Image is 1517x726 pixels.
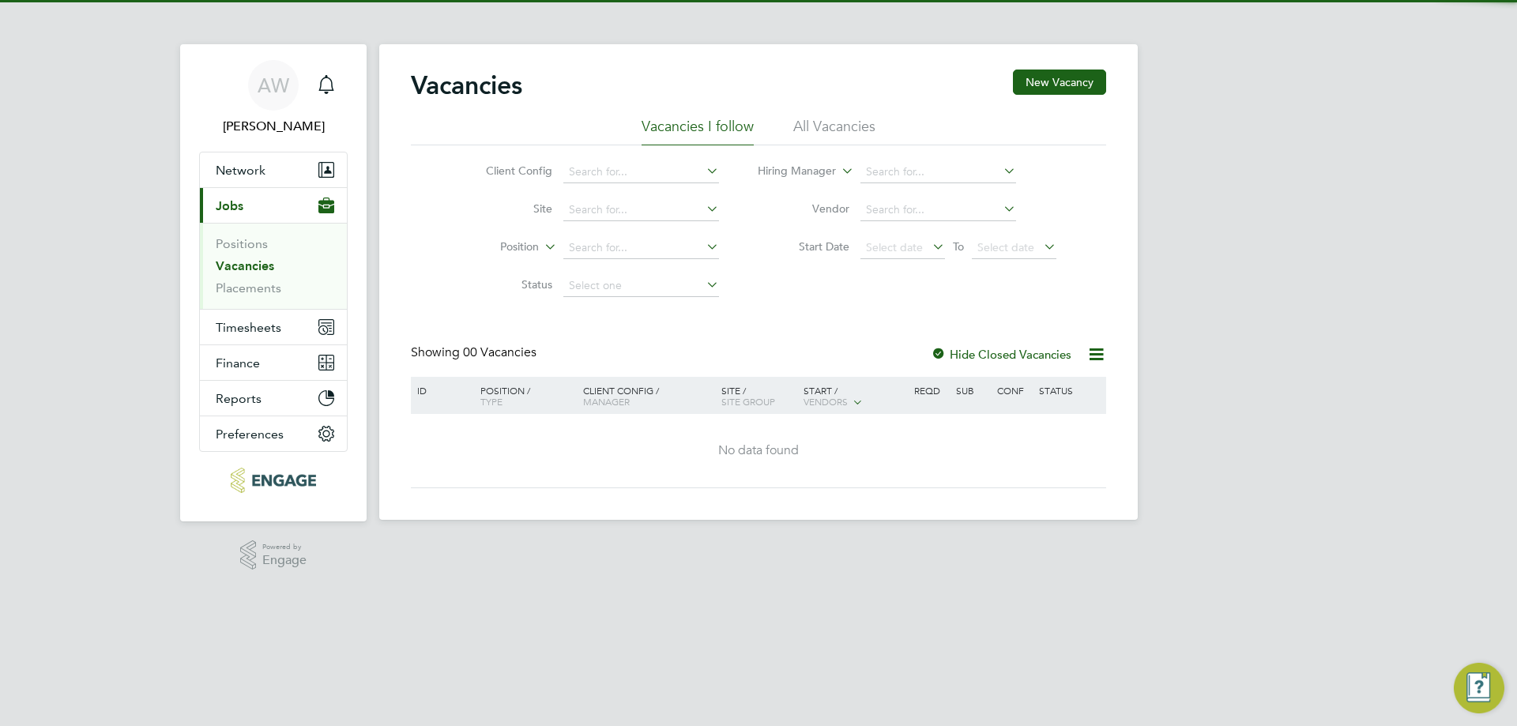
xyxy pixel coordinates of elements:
[413,442,1104,459] div: No data found
[469,377,579,415] div: Position /
[745,164,836,179] label: Hiring Manager
[200,381,347,416] button: Reports
[717,377,800,415] div: Site /
[258,75,289,96] span: AW
[231,468,315,493] img: konnectrecruit-logo-retina.png
[563,199,719,221] input: Search for...
[758,239,849,254] label: Start Date
[563,161,719,183] input: Search for...
[461,164,552,178] label: Client Config
[563,237,719,259] input: Search for...
[216,163,265,178] span: Network
[216,280,281,295] a: Placements
[461,277,552,292] label: Status
[413,377,469,404] div: ID
[1013,70,1106,95] button: New Vacancy
[411,70,522,101] h2: Vacancies
[977,240,1034,254] span: Select date
[583,395,630,408] span: Manager
[240,540,307,570] a: Powered byEngage
[480,395,503,408] span: Type
[216,391,262,406] span: Reports
[563,275,719,297] input: Select one
[860,199,1016,221] input: Search for...
[758,201,849,216] label: Vendor
[216,427,284,442] span: Preferences
[216,355,260,371] span: Finance
[199,117,348,136] span: Alice Watts
[448,239,539,255] label: Position
[866,240,923,254] span: Select date
[1035,377,1104,404] div: Status
[200,188,347,223] button: Jobs
[800,377,910,416] div: Start /
[216,320,281,335] span: Timesheets
[262,554,307,567] span: Engage
[461,201,552,216] label: Site
[642,117,754,145] li: Vacancies I follow
[804,395,848,408] span: Vendors
[216,258,274,273] a: Vacancies
[200,152,347,187] button: Network
[579,377,717,415] div: Client Config /
[262,540,307,554] span: Powered by
[463,344,536,360] span: 00 Vacancies
[793,117,875,145] li: All Vacancies
[952,377,993,404] div: Sub
[931,347,1071,362] label: Hide Closed Vacancies
[1454,663,1504,713] button: Engage Resource Center
[216,198,243,213] span: Jobs
[411,344,540,361] div: Showing
[200,416,347,451] button: Preferences
[200,223,347,309] div: Jobs
[993,377,1034,404] div: Conf
[199,468,348,493] a: Go to home page
[216,236,268,251] a: Positions
[200,345,347,380] button: Finance
[180,44,367,521] nav: Main navigation
[860,161,1016,183] input: Search for...
[200,310,347,344] button: Timesheets
[721,395,775,408] span: Site Group
[199,60,348,136] a: AW[PERSON_NAME]
[910,377,951,404] div: Reqd
[948,236,969,257] span: To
